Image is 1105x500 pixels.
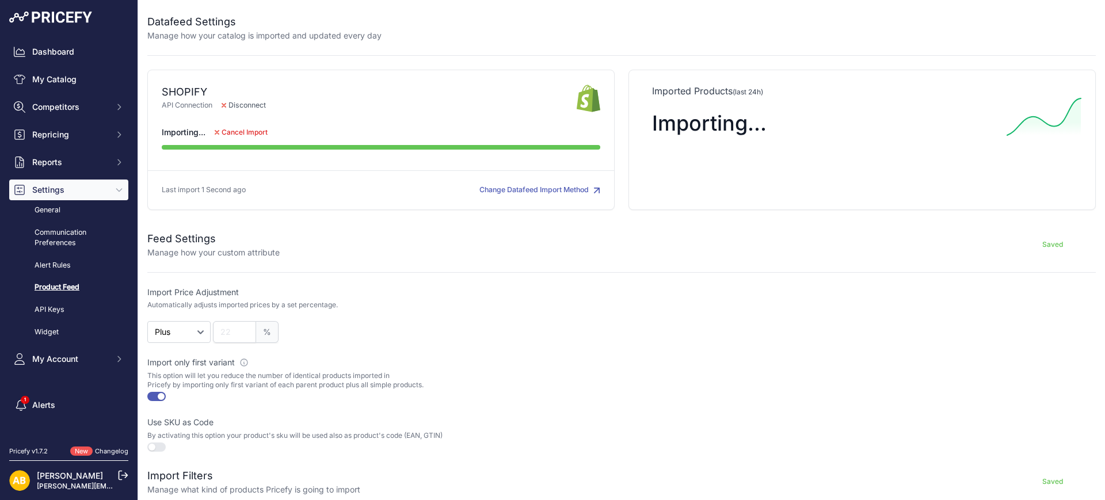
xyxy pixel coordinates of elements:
[9,255,128,276] a: Alert Rules
[1009,472,1096,491] button: Saved
[162,185,246,196] p: Last import 1 Second ago
[9,277,128,297] a: Product Feed
[32,101,108,113] span: Competitors
[147,484,360,495] p: Manage what kind of products Pricefy is going to import
[147,371,618,390] p: This option will let you reduce the number of identical products imported in Pricefy by importing...
[147,468,360,484] h2: Import Filters
[37,482,214,490] a: [PERSON_NAME][EMAIL_ADDRESS][DOMAIN_NAME]
[9,180,128,200] button: Settings
[32,353,108,365] span: My Account
[9,223,128,253] a: Communication Preferences
[9,349,128,369] button: My Account
[652,110,767,136] span: Importing...
[9,41,128,62] a: Dashboard
[9,395,128,415] a: Alerts
[32,157,108,168] span: Reports
[147,431,618,440] p: By activating this option your product's sku will be used also as product's code (EAN, GTIN)
[147,14,382,30] h2: Datafeed Settings
[37,471,103,480] a: [PERSON_NAME]
[147,417,618,428] label: Use SKU as Code
[147,247,280,258] p: Manage how your custom attribute
[733,87,763,96] span: (last 24h)
[147,30,382,41] p: Manage how your catalog is imported and updated every day
[9,97,128,117] button: Competitors
[213,321,256,343] input: 22
[162,127,205,138] span: Importing...
[652,84,1072,98] p: Imported Products
[147,287,618,298] label: Import Price Adjustment
[479,185,600,196] button: Change Datafeed Import Method
[9,438,128,459] a: Suggest a feature
[162,84,577,100] div: SHOPIFY
[9,12,92,23] img: Pricefy Logo
[32,129,108,140] span: Repricing
[9,69,128,90] a: My Catalog
[9,124,128,145] button: Repricing
[147,231,280,247] h2: Feed Settings
[9,300,128,320] a: API Keys
[1009,235,1096,254] button: Saved
[222,128,268,137] span: Cancel Import
[9,152,128,173] button: Reports
[162,100,577,111] p: API Connection
[256,321,279,343] span: %
[147,357,618,368] label: Import only first variant
[9,200,128,220] a: General
[9,446,48,456] div: Pricefy v1.7.2
[9,322,128,342] a: Widget
[9,41,128,459] nav: Sidebar
[147,300,338,310] p: Automatically adjusts imported prices by a set percentage.
[70,446,93,456] span: New
[32,184,108,196] span: Settings
[212,100,275,111] span: Disconnect
[95,447,128,455] a: Changelog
